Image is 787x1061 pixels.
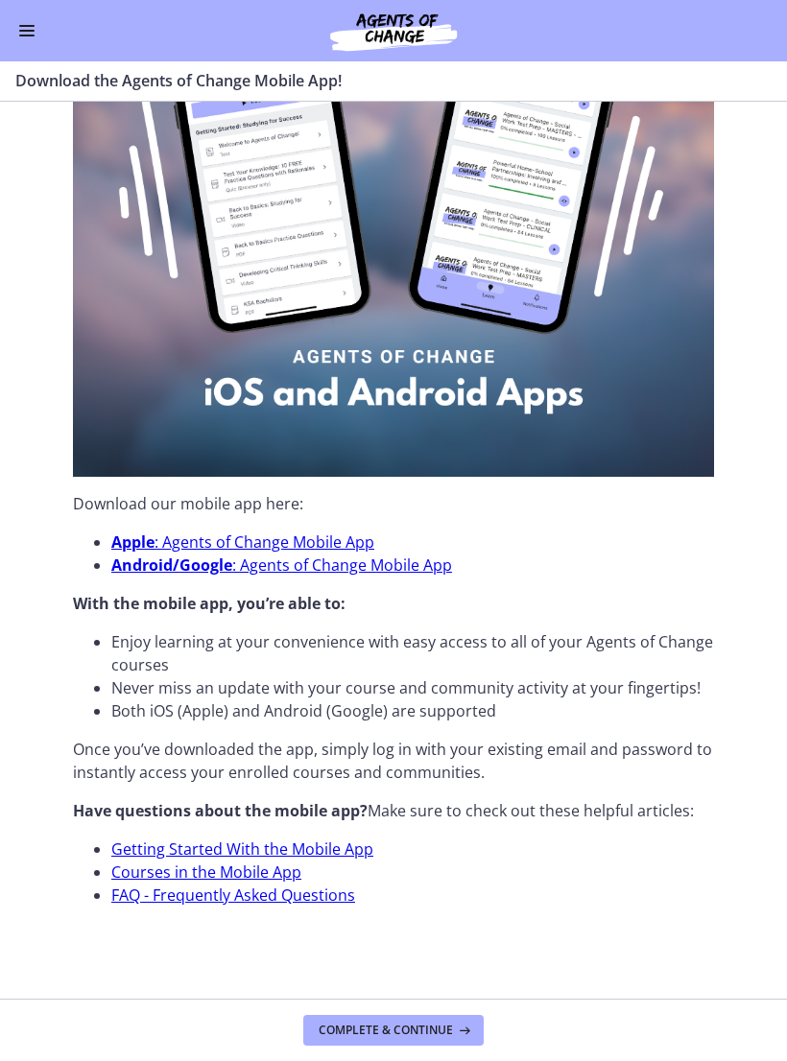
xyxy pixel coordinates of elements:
[111,699,714,722] li: Both iOS (Apple) and Android (Google) are supported
[73,800,368,821] strong: Have questions about the mobile app?
[319,1023,453,1038] span: Complete & continue
[111,554,452,576] a: Android/Google: Agents of Change Mobile App
[111,531,155,553] strong: Apple
[111,861,301,883] a: Courses in the Mobile App
[15,69,749,92] h3: Download the Agents of Change Mobile App!
[303,1015,484,1046] button: Complete & continue
[111,884,355,906] a: FAQ - Frequently Asked Questions
[111,676,714,699] li: Never miss an update with your course and community activity at your fingertips!
[73,492,714,515] p: Download our mobile app here:
[111,554,232,576] strong: Android/Google
[111,630,714,676] li: Enjoy learning at your convenience with easy access to all of your Agents of Change courses
[111,531,374,553] a: Apple: Agents of Change Mobile App
[73,593,346,614] strong: With the mobile app, you’re able to:
[73,799,714,822] p: Make sure to check out these helpful articles:
[278,8,509,54] img: Agents of Change
[111,838,373,860] a: Getting Started With the Mobile App
[15,19,38,42] button: Enable menu
[73,738,714,784] p: Once you’ve downloaded the app, simply log in with your existing email and password to instantly ...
